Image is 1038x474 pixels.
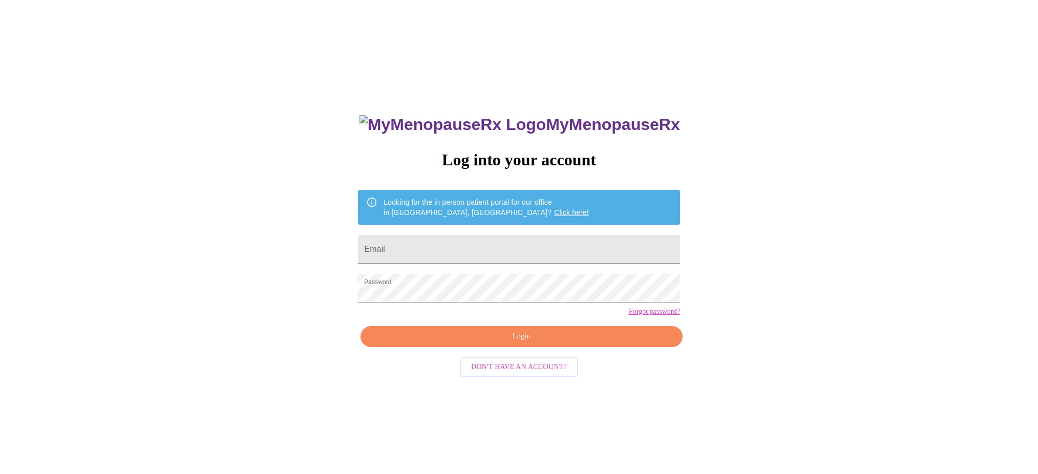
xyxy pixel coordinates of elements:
a: Forgot password? [629,308,680,316]
h3: Log into your account [358,150,680,169]
a: Click here! [554,208,589,217]
span: Login [372,330,670,343]
button: Login [361,326,682,347]
h3: MyMenopauseRx [359,115,680,134]
span: Don't have an account? [471,361,567,374]
button: Don't have an account? [460,357,578,377]
div: Looking for the in person patient portal for our office in [GEOGRAPHIC_DATA], [GEOGRAPHIC_DATA]? [384,193,589,222]
img: MyMenopauseRx Logo [359,115,546,134]
a: Don't have an account? [457,362,581,371]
